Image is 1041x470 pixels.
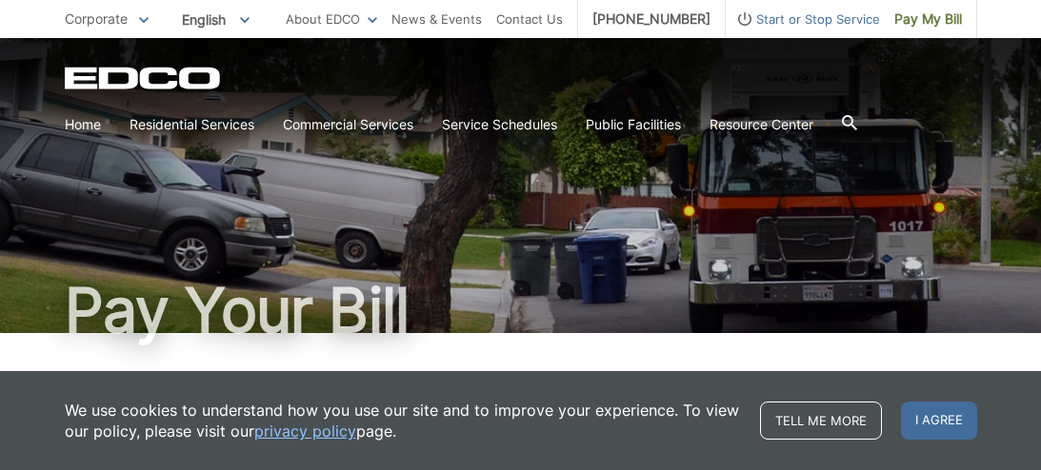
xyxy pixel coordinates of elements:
[391,9,482,29] a: News & Events
[65,114,101,135] a: Home
[283,114,413,135] a: Commercial Services
[254,421,356,441] a: privacy policy
[710,114,813,135] a: Resource Center
[65,400,741,441] p: We use cookies to understand how you use our site and to improve your experience. To view our pol...
[901,401,977,440] span: I agree
[894,9,962,29] span: Pay My Bill
[65,67,223,89] a: EDCD logo. Return to the homepage.
[286,9,377,29] a: About EDCO
[496,9,563,29] a: Contact Us
[130,114,254,135] a: Residential Services
[65,280,977,341] h1: Pay Your Bill
[65,10,128,27] span: Corporate
[168,4,264,35] span: English
[760,401,882,440] a: Tell me more
[586,114,681,135] a: Public Facilities
[442,114,557,135] a: Service Schedules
